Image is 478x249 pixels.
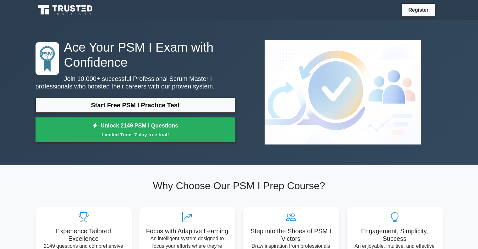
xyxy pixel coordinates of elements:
[36,75,235,90] p: Join 10,000+ successful Professional Scrum Master I professionals who boosted their careers with ...
[144,227,230,235] h5: Focus with Adaptive Learning
[404,6,432,14] a: Register
[36,98,235,113] a: Start Free PSM I Practice Test
[36,40,235,70] h1: Ace Your PSM I Exam with Confidence
[248,227,334,242] h5: Step into the Shoes of PSM I Victors
[43,131,228,138] small: Limited Time: 7-day free trial!
[36,117,235,143] a: Unlock 2149 PSM I QuestionsLimited Time: 7-day free trial!
[352,227,438,242] h5: Engagement, Simplicity, Success
[36,180,443,192] h2: Why Choose Our PSM I Prep Course?
[41,227,127,242] h5: Experience Tailored Excellence
[260,35,426,150] img: Professional Scrum Master I Preview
